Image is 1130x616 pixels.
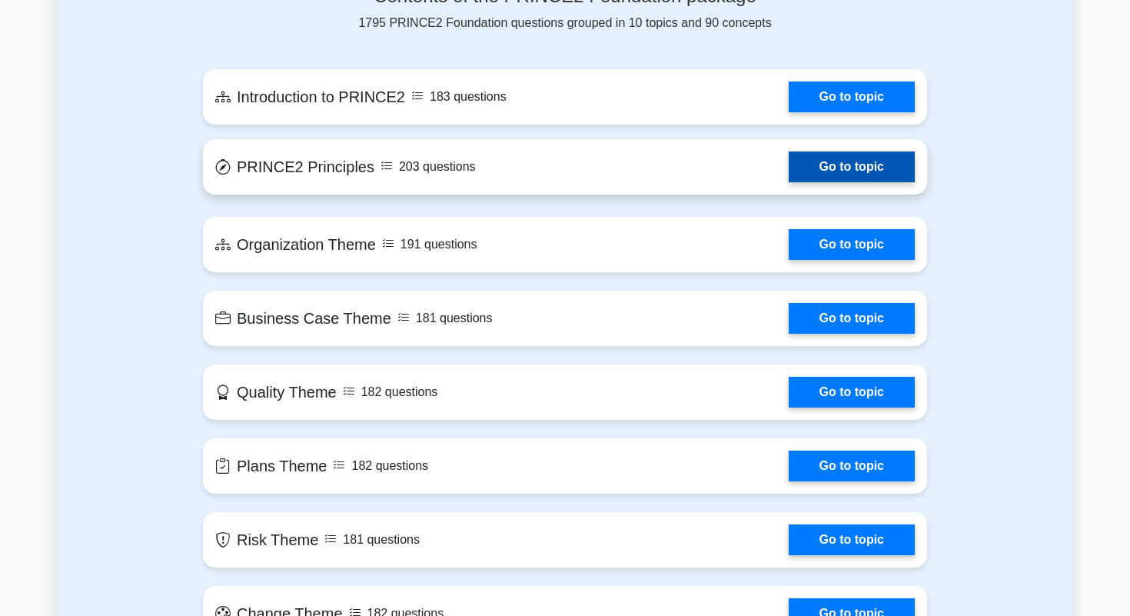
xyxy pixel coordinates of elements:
[789,451,915,481] a: Go to topic
[789,377,915,408] a: Go to topic
[789,82,915,112] a: Go to topic
[789,303,915,334] a: Go to topic
[789,229,915,260] a: Go to topic
[789,524,915,555] a: Go to topic
[789,152,915,182] a: Go to topic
